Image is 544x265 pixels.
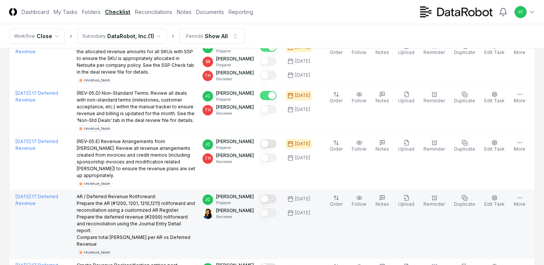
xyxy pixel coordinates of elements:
[397,193,416,209] button: Upload
[512,42,527,57] button: More
[216,111,254,116] p: Reviewer
[484,49,505,55] span: Edit Task
[77,42,197,75] p: (REV-05.F) Allocated Revenue Amounts (SSP): Review the allocated revenue amounts for all SKUs wit...
[518,9,523,15] span: JC
[330,98,343,103] span: Order
[15,90,58,103] a: [DATE]:17 Deferred Revenue
[295,72,310,79] div: [DATE]
[216,76,254,82] p: Reviewer
[328,42,344,57] button: Order
[398,146,414,152] span: Upload
[205,107,211,113] span: TH
[295,92,310,99] div: [DATE]
[135,8,172,16] a: Reconciliations
[216,48,254,54] p: Preparer
[84,250,110,255] div: revenue_team
[205,93,210,99] span: JC
[423,146,445,152] span: Reminder
[422,138,447,154] button: Reminder
[330,49,343,55] span: Order
[216,62,254,68] p: Preparer
[14,33,35,40] div: Workflow
[374,138,391,154] button: Notes
[453,90,477,106] button: Duplicate
[295,154,310,161] div: [DATE]
[484,98,505,103] span: Edit Task
[397,42,416,57] button: Upload
[15,194,32,199] span: [DATE] :
[15,194,58,206] a: [DATE]:17 Deferred Revenue
[54,8,77,16] a: My Tasks
[350,42,368,57] button: Follow
[84,181,110,186] div: revenue_team
[260,208,277,217] button: Mark complete
[453,138,477,154] button: Duplicate
[179,29,245,44] button: PeriodsShow All
[216,200,254,206] p: Preparer
[512,193,527,209] button: More
[376,98,389,103] span: Notes
[82,33,106,40] div: Subsidiary
[352,201,366,207] span: Follow
[422,193,447,209] button: Reminder
[328,138,344,154] button: Order
[397,138,416,154] button: Upload
[15,90,32,96] span: [DATE] :
[454,146,475,152] span: Duplicate
[483,42,506,57] button: Edit Task
[295,196,310,202] div: [DATE]
[260,153,277,162] button: Mark complete
[77,90,197,124] p: (REV-05.D) Non-Standard Terms: Review all deals with non-standard terms (milestones, customer acc...
[22,8,49,16] a: Dashboard
[423,98,445,103] span: Reminder
[352,98,366,103] span: Follow
[483,90,506,106] button: Edit Task
[376,146,389,152] span: Notes
[216,159,254,165] p: Reviewer
[420,6,493,17] img: DataRobot logo
[105,8,130,16] a: Checklist
[512,138,527,154] button: More
[205,197,210,202] span: JC
[260,57,277,66] button: Mark complete
[398,201,414,207] span: Upload
[216,145,254,151] p: Preparer
[186,33,203,40] div: Periods
[454,201,475,207] span: Duplicate
[376,49,389,55] span: Notes
[484,201,505,207] span: Edit Task
[260,139,277,148] button: Mark complete
[205,32,228,40] div: Show All
[295,58,310,65] div: [DATE]
[484,146,505,152] span: Edit Task
[512,90,527,106] button: More
[350,138,368,154] button: Follow
[206,59,210,65] span: SR
[374,42,391,57] button: Notes
[328,90,344,106] button: Order
[84,77,110,83] div: revenue_team
[483,138,506,154] button: Edit Task
[352,146,366,152] span: Follow
[374,90,391,106] button: Notes
[422,90,447,106] button: Reminder
[196,8,224,16] a: Documents
[260,91,277,100] button: Mark complete
[205,156,211,161] span: TH
[15,139,58,151] a: [DATE]:17 Deferred Revenue
[216,55,254,62] p: [PERSON_NAME]
[9,8,17,16] img: Logo
[260,194,277,203] button: Mark complete
[229,8,253,16] a: Reporting
[453,42,477,57] button: Duplicate
[397,90,416,106] button: Upload
[398,49,414,55] span: Upload
[216,207,254,214] p: [PERSON_NAME]
[398,98,414,103] span: Upload
[330,201,343,207] span: Order
[350,193,368,209] button: Follow
[350,90,368,106] button: Follow
[15,139,32,144] span: [DATE] :
[9,29,245,44] nav: breadcrumb
[422,42,447,57] button: Reminder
